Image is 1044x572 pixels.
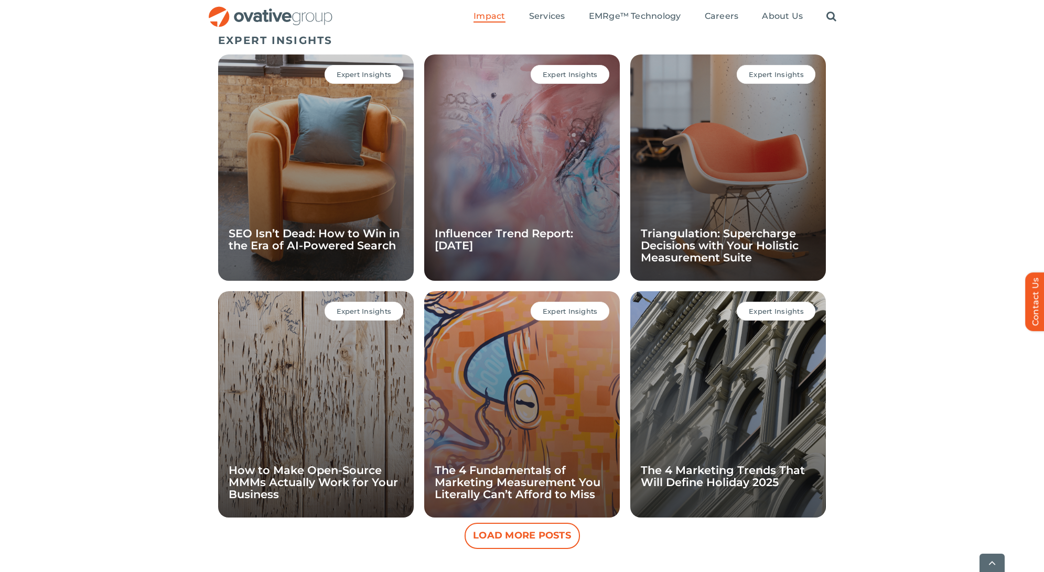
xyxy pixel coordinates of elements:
span: Services [529,11,565,21]
a: Search [826,11,836,23]
a: Influencer Trend Report: [DATE] [435,227,573,252]
span: EMRge™ Technology [589,11,681,21]
span: About Us [762,11,803,21]
a: OG_Full_horizontal_RGB [208,5,333,15]
a: About Us [762,11,803,23]
a: How to Make Open-Source MMMs Actually Work for Your Business [229,464,398,501]
a: EMRge™ Technology [589,11,681,23]
a: The 4 Fundamentals of Marketing Measurement You Literally Can’t Afford to Miss [435,464,600,501]
a: SEO Isn’t Dead: How to Win in the Era of AI-Powered Search [229,227,400,252]
span: Careers [705,11,739,21]
a: Triangulation: Supercharge Decisions with Your Holistic Measurement Suite [641,227,799,264]
h5: EXPERT INSIGHTS [218,34,826,47]
a: Careers [705,11,739,23]
a: Services [529,11,565,23]
a: Impact [473,11,505,23]
button: Load More Posts [465,523,580,549]
a: The 4 Marketing Trends That Will Define Holiday 2025 [641,464,805,489]
span: Impact [473,11,505,21]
